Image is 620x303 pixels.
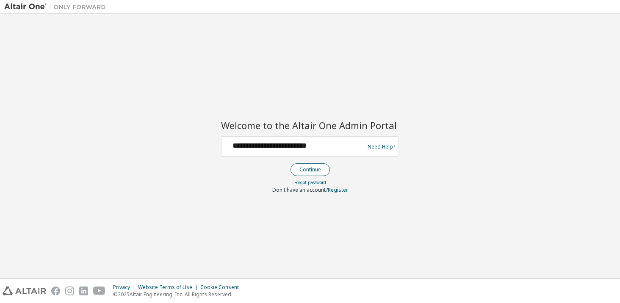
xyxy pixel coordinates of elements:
[294,179,326,185] a: Forgot password
[221,119,399,131] h2: Welcome to the Altair One Admin Portal
[291,163,330,176] button: Continue
[272,186,328,193] span: Don't have an account?
[79,286,88,295] img: linkedin.svg
[93,286,105,295] img: youtube.svg
[65,286,74,295] img: instagram.svg
[113,291,244,298] p: © 2025 Altair Engineering, Inc. All Rights Reserved.
[113,284,138,291] div: Privacy
[3,286,46,295] img: altair_logo.svg
[4,3,110,11] img: Altair One
[138,284,200,291] div: Website Terms of Use
[51,286,60,295] img: facebook.svg
[200,284,244,291] div: Cookie Consent
[328,186,348,193] a: Register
